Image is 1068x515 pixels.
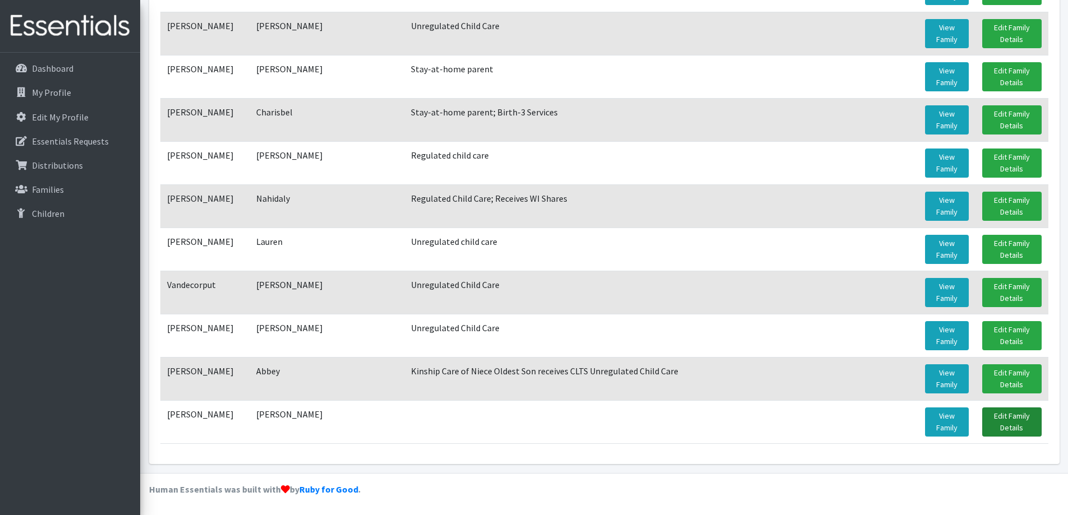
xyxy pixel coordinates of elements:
td: [PERSON_NAME] [160,314,249,357]
td: Abbey [249,357,340,400]
td: [PERSON_NAME] [160,141,249,184]
a: Edit Family Details [982,407,1042,437]
a: Children [4,202,136,225]
a: Edit Family Details [982,149,1042,178]
a: Edit Family Details [982,321,1042,350]
td: Unregulated Child Care [404,271,918,314]
td: [PERSON_NAME] [249,400,340,443]
a: View Family [925,192,969,221]
p: My Profile [32,87,71,98]
a: View Family [925,19,969,48]
a: Edit Family Details [982,278,1042,307]
a: View Family [925,62,969,91]
td: [PERSON_NAME] [249,12,340,55]
a: View Family [925,364,969,393]
a: Edit Family Details [982,364,1042,393]
a: Edit Family Details [982,105,1042,134]
td: [PERSON_NAME] [160,12,249,55]
td: [PERSON_NAME] [249,141,340,184]
a: Edit Family Details [982,235,1042,264]
a: View Family [925,105,969,134]
p: Essentials Requests [32,136,109,147]
a: Dashboard [4,57,136,80]
p: Edit My Profile [32,112,89,123]
td: Stay-at-home parent; Birth-3 Services [404,98,918,141]
a: View Family [925,149,969,178]
a: My Profile [4,81,136,104]
a: View Family [925,278,969,307]
td: [PERSON_NAME] [249,314,340,357]
td: [PERSON_NAME] [160,400,249,443]
a: Families [4,178,136,201]
td: Nahidaly [249,184,340,228]
a: View Family [925,407,969,437]
a: Edit Family Details [982,192,1042,221]
td: Regulated Child Care; Receives WI Shares [404,184,918,228]
a: Edit My Profile [4,106,136,128]
p: Distributions [32,160,83,171]
img: HumanEssentials [4,7,136,45]
td: [PERSON_NAME] [160,55,249,98]
p: Dashboard [32,63,73,74]
td: [PERSON_NAME] [160,357,249,400]
td: [PERSON_NAME] [249,271,340,314]
a: Edit Family Details [982,62,1042,91]
td: Unregulated child care [404,228,918,271]
td: Unregulated Child Care [404,12,918,55]
a: Essentials Requests [4,130,136,152]
td: Kinship Care of Niece Oldest Son receives CLTS Unregulated Child Care [404,357,918,400]
td: Lauren [249,228,340,271]
a: Edit Family Details [982,19,1042,48]
a: Ruby for Good [299,484,358,495]
td: Vandecorput [160,271,249,314]
td: Stay-at-home parent [404,55,918,98]
td: Regulated child care [404,141,918,184]
p: Families [32,184,64,195]
td: [PERSON_NAME] [160,98,249,141]
a: View Family [925,321,969,350]
strong: Human Essentials was built with by . [149,484,360,495]
a: View Family [925,235,969,264]
td: Charisbel [249,98,340,141]
td: [PERSON_NAME] [160,184,249,228]
td: Unregulated Child Care [404,314,918,357]
a: Distributions [4,154,136,177]
td: [PERSON_NAME] [160,228,249,271]
td: [PERSON_NAME] [249,55,340,98]
p: Children [32,208,64,219]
